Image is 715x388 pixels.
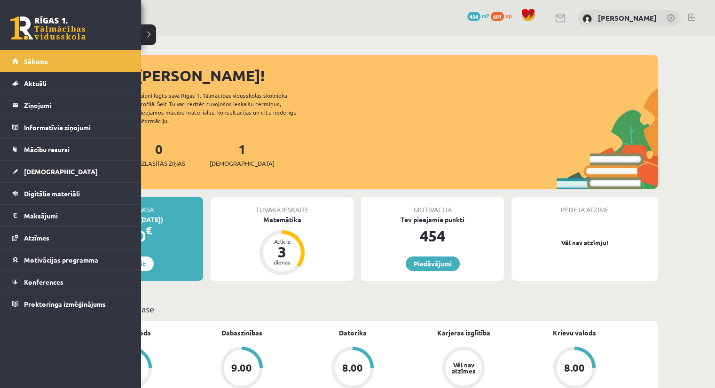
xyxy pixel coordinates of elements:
a: Rīgas 1. Tālmācības vidusskola [10,16,86,40]
div: [PERSON_NAME]! [136,64,658,87]
div: 454 [361,225,504,247]
a: Datorika [339,328,367,338]
span: [DEMOGRAPHIC_DATA] [24,167,98,176]
div: Motivācija [361,197,504,215]
div: 8.00 [342,363,363,373]
div: Atlicis [268,239,296,244]
span: Motivācijas programma [24,256,98,264]
a: Matemātika Atlicis 3 dienas [211,215,354,277]
a: Mācību resursi [12,139,129,160]
a: Konferences [12,271,129,293]
a: Dabaszinības [221,328,262,338]
span: [DEMOGRAPHIC_DATA] [210,159,275,168]
a: Proktoringa izmēģinājums [12,293,129,315]
a: 454 mP [467,12,489,19]
div: 8.00 [564,363,585,373]
p: Mācību plāns 10.b1 klase [60,303,654,315]
a: Motivācijas programma [12,249,129,271]
a: Maksājumi [12,205,129,226]
div: Tev pieejamie punkti [361,215,504,225]
a: Krievu valoda [553,328,596,338]
a: [PERSON_NAME] [598,13,657,23]
div: Vēl nav atzīmes [450,362,477,374]
a: Informatīvie ziņojumi [12,116,129,138]
legend: Informatīvie ziņojumi [24,116,129,138]
span: mP [482,12,489,19]
div: Tuvākā ieskaite [211,197,354,215]
legend: Ziņojumi [24,94,129,116]
span: Konferences [24,278,63,286]
a: 0Neizlasītās ziņas [133,140,185,168]
span: xp [505,12,511,19]
span: Sākums [24,57,48,65]
span: Neizlasītās ziņas [133,159,185,168]
span: Aktuāli [24,79,47,87]
a: 601 xp [491,12,516,19]
div: 3 [268,244,296,259]
a: Digitālie materiāli [12,183,129,204]
a: [DEMOGRAPHIC_DATA] [12,161,129,182]
span: 601 [491,12,504,21]
a: Karjeras izglītība [437,328,490,338]
a: Ziņojumi [12,94,129,116]
span: Digitālie materiāli [24,189,80,198]
span: Mācību resursi [24,145,70,154]
a: Aktuāli [12,72,129,94]
span: 454 [467,12,480,21]
div: dienas [268,259,296,265]
img: Anna Cirse [582,14,592,23]
div: Pēdējā atzīme [511,197,658,215]
legend: Maksājumi [24,205,129,226]
a: Sākums [12,50,129,72]
div: 9.00 [231,363,252,373]
a: Piedāvājumi [406,256,460,271]
div: Laipni lūgts savā Rīgas 1. Tālmācības vidusskolas skolnieka profilā. Šeit Tu vari redzēt tuvojošo... [137,91,313,125]
p: Vēl nav atzīmju! [516,238,653,248]
a: 1[DEMOGRAPHIC_DATA] [210,140,275,168]
a: Atzīmes [12,227,129,248]
span: Proktoringa izmēģinājums [24,300,106,308]
span: € [146,224,152,237]
span: Atzīmes [24,233,49,242]
div: Matemātika [211,215,354,225]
